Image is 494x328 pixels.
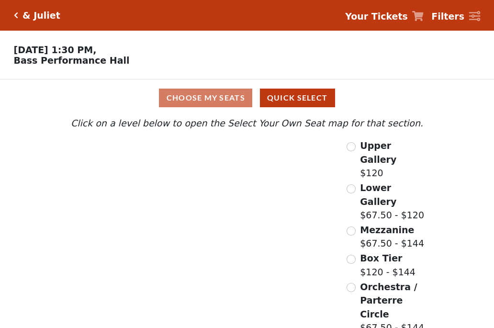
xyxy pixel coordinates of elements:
[360,282,417,319] span: Orchestra / Parterre Circle
[360,225,414,235] span: Mezzanine
[22,10,60,21] h5: & Juliet
[431,11,464,22] strong: Filters
[345,11,408,22] strong: Your Tickets
[360,140,396,165] span: Upper Gallery
[360,253,402,263] span: Box Tier
[176,235,286,301] path: Orchestra / Parterre Circle - Seats Available: 27
[360,139,426,180] label: $120
[115,144,225,170] path: Upper Gallery - Seats Available: 295
[431,10,480,23] a: Filters
[360,223,424,250] label: $67.50 - $144
[68,116,426,130] p: Click on a level below to open the Select Your Own Seat map for that section.
[345,10,424,23] a: Your Tickets
[360,182,396,207] span: Lower Gallery
[14,12,18,19] a: Click here to go back to filters
[360,251,415,279] label: $120 - $144
[260,89,335,107] button: Quick Select
[124,165,239,202] path: Lower Gallery - Seats Available: 59
[360,181,426,222] label: $67.50 - $120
